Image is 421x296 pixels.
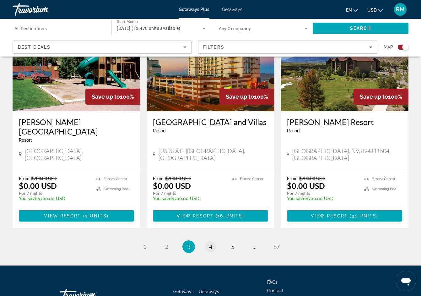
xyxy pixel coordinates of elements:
a: [PERSON_NAME][GEOGRAPHIC_DATA] [19,117,134,136]
p: $0.00 USD [287,181,325,190]
span: Fitness Center [104,177,127,181]
img: David Walley's Resort [281,10,408,111]
span: From [153,176,164,181]
a: [PERSON_NAME] Resort [287,117,402,127]
span: Swimming Pool [104,187,129,191]
span: View Resort [177,213,214,218]
span: Map [384,43,393,52]
p: For 7 nights [287,190,358,196]
span: [DATE] (13,478 units available) [117,26,181,31]
a: FAQs [267,280,278,285]
p: $700.00 USD [153,196,226,201]
span: 4 [209,243,212,250]
span: 2 [165,243,168,250]
mat-select: Sort by [18,43,186,51]
button: Change language [346,5,358,14]
button: Change currency [367,5,383,14]
span: ( ) [214,213,244,218]
span: ( ) [348,213,378,218]
span: Save up to [360,93,388,100]
span: USD [367,8,377,13]
p: $0.00 USD [19,181,57,190]
span: 91 units [352,213,376,218]
span: [GEOGRAPHIC_DATA], NV, 894111504, [GEOGRAPHIC_DATA] [292,147,402,161]
span: From [19,176,30,181]
a: Getaways [222,7,242,12]
span: Fitness Center [372,177,395,181]
span: ... [253,243,256,250]
button: Filters [198,41,377,54]
span: You save [153,196,171,201]
span: 2 units [85,213,107,218]
p: For 7 nights [19,190,90,196]
span: $700.00 USD [165,176,191,181]
span: [US_STATE][GEOGRAPHIC_DATA], [GEOGRAPHIC_DATA] [159,147,268,161]
span: Save up to [92,93,120,100]
button: User Menu [392,3,408,16]
input: Select destination [14,25,103,32]
span: Filters [203,45,224,50]
span: Fitness Center [240,177,263,181]
span: Best Deals [18,45,51,50]
img: Kohl's Ranch Lodge [13,10,140,111]
span: View Resort [44,213,81,218]
button: View Resort(91 units) [287,210,402,222]
span: Resort [19,138,32,143]
a: Contact [267,288,283,293]
span: You save [19,196,37,201]
div: 100% [85,89,140,105]
span: $700.00 USD [299,176,325,181]
span: 3 [187,243,190,250]
button: View Resort(2 units) [19,210,134,222]
p: $700.00 USD [287,196,358,201]
nav: Pagination [13,240,408,253]
a: [GEOGRAPHIC_DATA] and Villas [153,117,268,127]
a: Getaways [173,289,194,294]
span: en [346,8,352,13]
span: All Destinations [14,26,47,31]
span: View Resort [311,213,348,218]
a: Travorium [13,1,75,18]
span: You save [287,196,305,201]
span: Resort [287,128,300,133]
span: 16 units [218,213,242,218]
p: $700.00 USD [19,196,90,201]
span: $700.00 USD [31,176,57,181]
span: 1 [143,243,146,250]
p: $0.00 USD [153,181,191,190]
img: Boardwalk Resort and Villas [147,10,274,111]
iframe: Button to launch messaging window [396,271,416,291]
span: Search [350,26,371,31]
div: 100% [219,89,274,105]
span: ( ) [81,213,109,218]
button: View Resort(16 units) [153,210,268,222]
a: Getaways Plus [179,7,209,12]
div: 100% [354,89,408,105]
span: Save up to [226,93,254,100]
span: 87 [273,243,280,250]
span: RM [396,6,405,13]
span: Any Occupancy [219,26,251,31]
span: From [287,176,298,181]
span: Resort [153,128,166,133]
p: For 7 nights [153,190,226,196]
button: Search [313,23,408,34]
span: Start Month [117,19,138,24]
span: [GEOGRAPHIC_DATA], [GEOGRAPHIC_DATA] [25,147,134,161]
span: 5 [231,243,234,250]
span: Swimming Pool [372,187,397,191]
